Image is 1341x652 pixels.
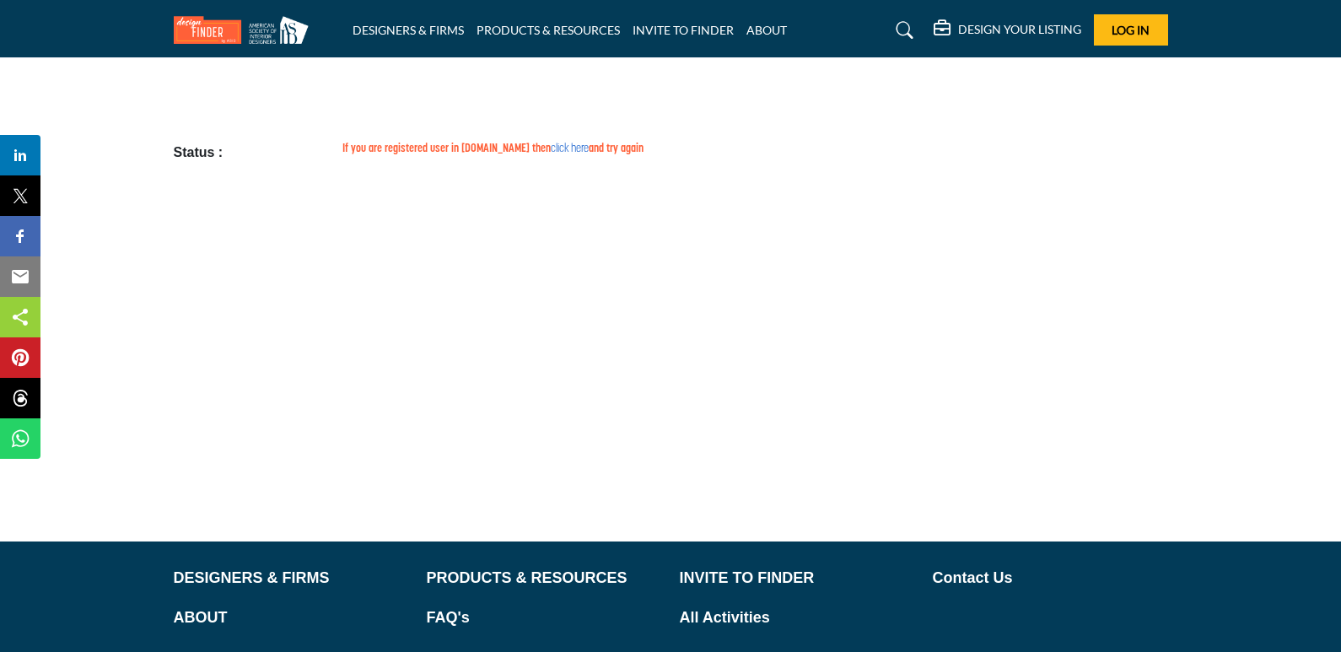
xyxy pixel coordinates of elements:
a: INVITE TO FINDER [680,567,915,590]
button: Log In [1094,14,1168,46]
img: Site Logo [174,16,317,44]
a: PRODUCTS & RESOURCES [477,23,620,37]
a: All Activities [680,606,915,629]
div: DESIGN YOUR LISTING [934,20,1081,40]
a: PRODUCTS & RESOURCES [427,567,662,590]
a: Search [880,17,924,44]
a: Contact Us [933,567,1168,590]
a: DESIGNERS & FIRMS [174,567,409,590]
a: ABOUT [746,23,787,37]
a: ABOUT [174,606,409,629]
dt: Status : [164,143,333,169]
a: INVITE TO FINDER [633,23,734,37]
a: DESIGNERS & FIRMS [353,23,464,37]
a: FAQ's [427,606,662,629]
span: Log In [1112,23,1150,37]
a: click here [551,143,589,155]
h6: If you are registered user in [DOMAIN_NAME] then and try again [342,143,1168,157]
h5: DESIGN YOUR LISTING [958,22,1081,37]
